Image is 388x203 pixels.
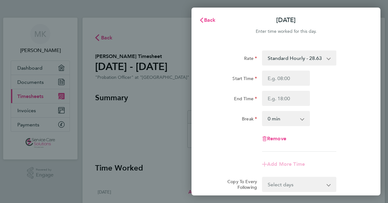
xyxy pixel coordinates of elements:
label: End Time [234,96,257,103]
label: Break [242,116,257,124]
div: Enter time worked for this day. [191,28,380,35]
input: E.g. 08:00 [262,71,310,86]
button: Back [193,14,222,26]
label: Copy To Every Following [222,179,257,190]
label: Start Time [232,76,257,83]
input: E.g. 18:00 [262,91,310,106]
button: Remove [262,136,286,141]
span: Back [204,17,216,23]
label: Rate [244,55,257,63]
span: Remove [267,136,286,142]
p: [DATE] [276,16,296,25]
